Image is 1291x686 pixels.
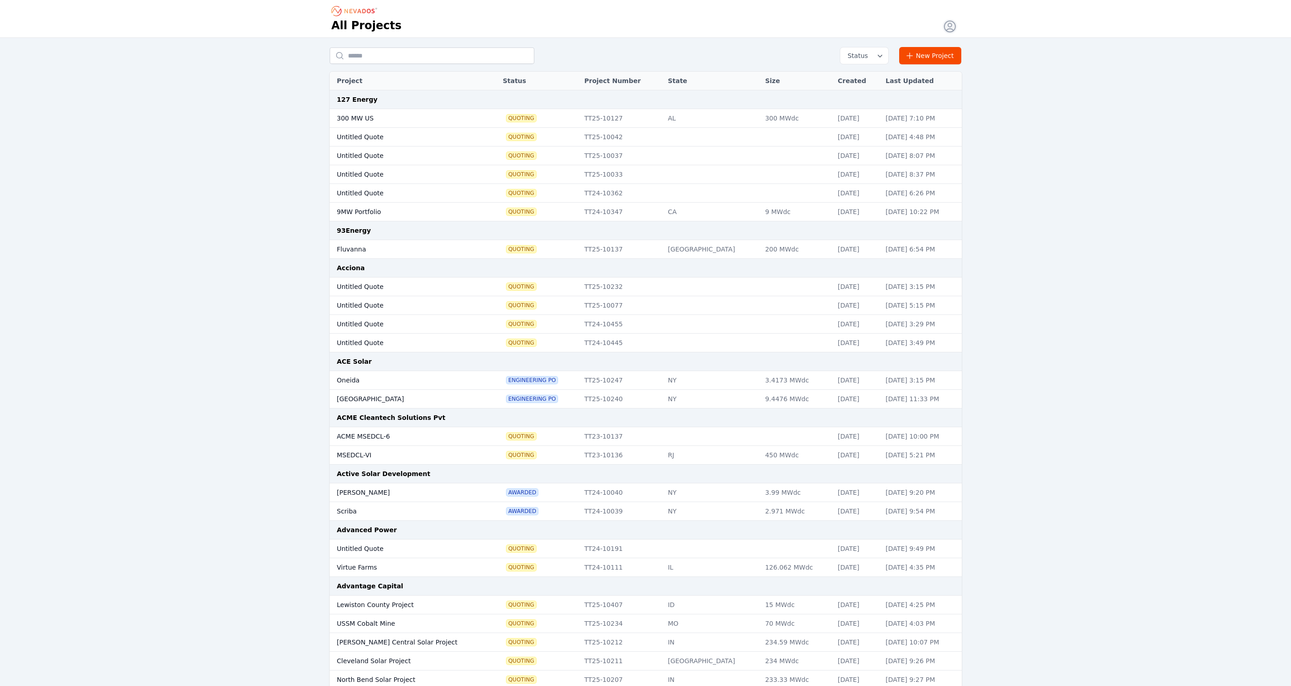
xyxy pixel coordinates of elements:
td: [DATE] [833,633,881,652]
td: Untitled Quote [330,334,475,352]
td: TT25-10042 [580,128,663,147]
tr: Untitled QuoteQuotingTT25-10033[DATE][DATE] 8:37 PM [330,165,962,184]
td: TT23-10137 [580,427,663,446]
td: TT25-10077 [580,296,663,315]
tr: OneidaEngineering POTT25-10247NY3.4173 MWdc[DATE][DATE] 3:15 PM [330,371,962,390]
td: TT25-10407 [580,596,663,614]
td: Untitled Quote [330,165,475,184]
td: TT25-10033 [580,165,663,184]
span: Quoting [506,676,536,683]
th: Created [833,72,881,90]
td: [DATE] 4:03 PM [881,614,961,633]
td: [DATE] 9:54 PM [881,502,961,521]
td: [DATE] 3:49 PM [881,334,961,352]
a: New Project [899,47,962,64]
td: [DATE] [833,390,881,408]
td: [DATE] 11:33 PM [881,390,961,408]
td: [DATE] 4:35 PM [881,558,961,577]
td: 234 MWdc [760,652,833,670]
td: [PERSON_NAME] [330,483,475,502]
td: [DATE] 3:15 PM [881,278,961,296]
td: [DATE] [833,128,881,147]
td: 93Energy [330,221,962,240]
td: ACME Cleantech Solutions Pvt [330,408,962,427]
span: Quoting [506,133,536,141]
tr: FluvannaQuotingTT25-10137[GEOGRAPHIC_DATA]200 MWdc[DATE][DATE] 6:54 PM [330,240,962,259]
td: [DATE] [833,614,881,633]
span: Engineering PO [506,377,558,384]
span: Quoting [506,451,536,459]
td: [DATE] [833,539,881,558]
td: 127 Energy [330,90,962,109]
td: 3.99 MWdc [760,483,833,502]
span: Quoting [506,189,536,197]
td: [DATE] 10:07 PM [881,633,961,652]
td: [DATE] 6:26 PM [881,184,961,203]
td: 9 MWdc [760,203,833,221]
td: TT25-10240 [580,390,663,408]
span: Awarded [506,489,538,496]
td: TT25-10127 [580,109,663,128]
td: 9MW Portfolio [330,203,475,221]
td: [DATE] [833,596,881,614]
td: [DATE] [833,109,881,128]
span: Quoting [506,433,536,440]
td: USSM Cobalt Mine [330,614,475,633]
td: NY [663,502,760,521]
tr: [PERSON_NAME]AwardedTT24-10040NY3.99 MWdc[DATE][DATE] 9:20 PM [330,483,962,502]
tr: Lewiston County ProjectQuotingTT25-10407ID15 MWdc[DATE][DATE] 4:25 PM [330,596,962,614]
td: MSEDCL-VI [330,446,475,465]
td: TT24-10040 [580,483,663,502]
td: Cleveland Solar Project [330,652,475,670]
th: Size [760,72,833,90]
td: TT25-10211 [580,652,663,670]
td: Oneida [330,371,475,390]
td: 450 MWdc [760,446,833,465]
td: TT25-10247 [580,371,663,390]
td: Active Solar Development [330,465,962,483]
td: [DATE] [833,184,881,203]
td: [DATE] 8:37 PM [881,165,961,184]
td: Fluvanna [330,240,475,259]
th: Last Updated [881,72,961,90]
td: [DATE] [833,315,881,334]
span: Quoting [506,639,536,646]
tr: Untitled QuoteQuotingTT24-10191[DATE][DATE] 9:49 PM [330,539,962,558]
tr: Untitled QuoteQuotingTT25-10037[DATE][DATE] 8:07 PM [330,147,962,165]
span: Quoting [506,564,536,571]
td: Untitled Quote [330,147,475,165]
span: Quoting [506,320,536,328]
td: TT25-10232 [580,278,663,296]
tr: MSEDCL-VIQuotingTT23-10136RJ450 MWdc[DATE][DATE] 5:21 PM [330,446,962,465]
td: 300 MW US [330,109,475,128]
td: IN [663,633,760,652]
td: 3.4173 MWdc [760,371,833,390]
td: 126.062 MWdc [760,558,833,577]
tr: [GEOGRAPHIC_DATA]Engineering POTT25-10240NY9.4476 MWdc[DATE][DATE] 11:33 PM [330,390,962,408]
span: Quoting [506,115,536,122]
td: TT25-10234 [580,614,663,633]
td: [DATE] 10:00 PM [881,427,961,446]
td: NY [663,483,760,502]
td: TT25-10037 [580,147,663,165]
th: State [663,72,760,90]
td: 15 MWdc [760,596,833,614]
td: [DATE] 4:25 PM [881,596,961,614]
td: [DATE] 7:10 PM [881,109,961,128]
td: Untitled Quote [330,539,475,558]
tr: Untitled QuoteQuotingTT25-10077[DATE][DATE] 5:15 PM [330,296,962,315]
span: Engineering PO [506,395,558,403]
td: [DATE] [833,296,881,315]
td: [PERSON_NAME] Central Solar Project [330,633,475,652]
td: [DATE] [833,278,881,296]
span: Status [844,51,868,60]
tr: Untitled QuoteQuotingTT25-10042[DATE][DATE] 4:48 PM [330,128,962,147]
tr: 300 MW USQuotingTT25-10127AL300 MWdc[DATE][DATE] 7:10 PM [330,109,962,128]
tr: USSM Cobalt MineQuotingTT25-10234MO70 MWdc[DATE][DATE] 4:03 PM [330,614,962,633]
td: 9.4476 MWdc [760,390,833,408]
td: Untitled Quote [330,184,475,203]
td: Untitled Quote [330,296,475,315]
tr: [PERSON_NAME] Central Solar ProjectQuotingTT25-10212IN234.59 MWdc[DATE][DATE] 10:07 PM [330,633,962,652]
td: [GEOGRAPHIC_DATA] [663,240,760,259]
td: [DATE] [833,240,881,259]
